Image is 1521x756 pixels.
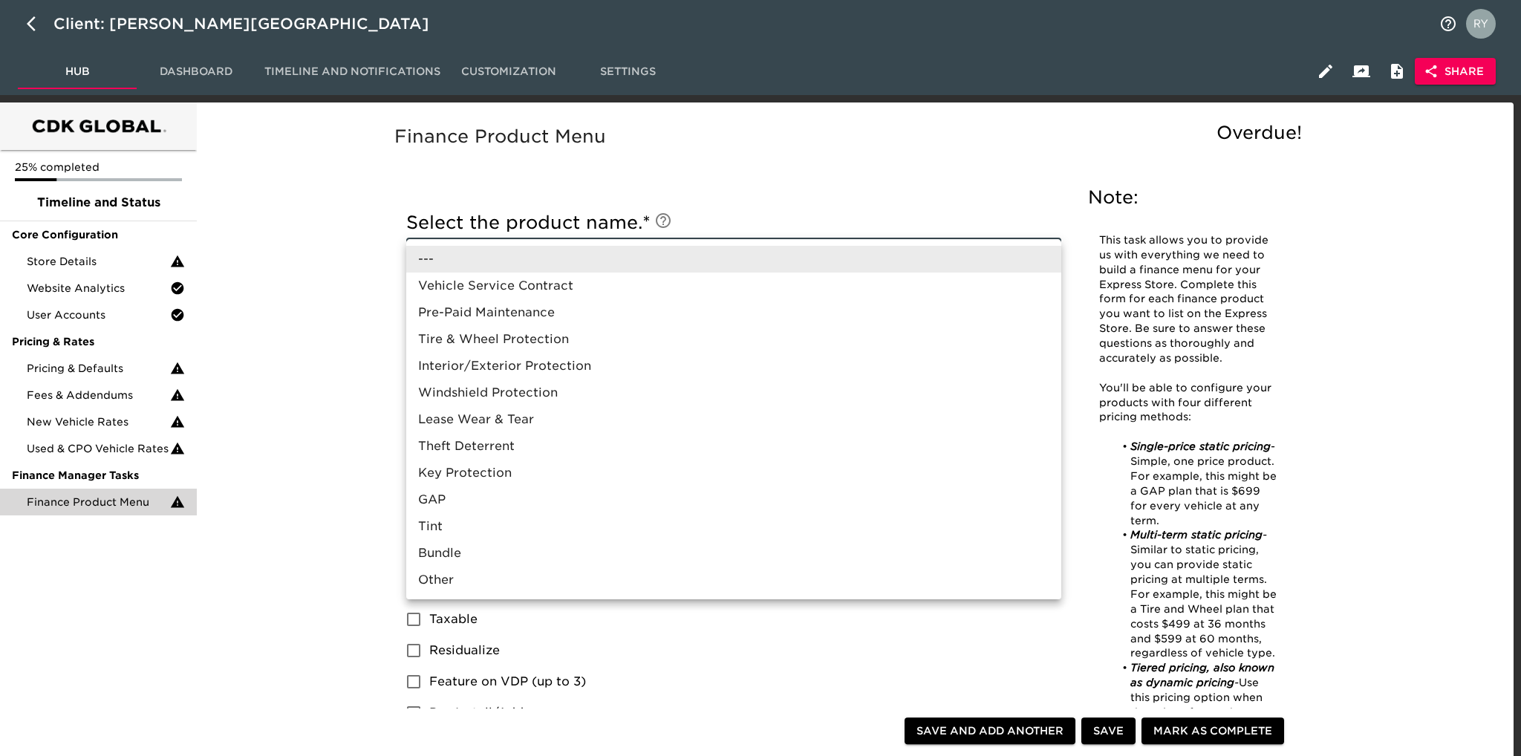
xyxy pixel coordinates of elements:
li: GAP [406,486,1061,513]
li: Lease Wear & Tear [406,406,1061,433]
li: Key Protection [406,460,1061,486]
li: Vehicle Service Contract [406,273,1061,299]
li: Tint [406,513,1061,540]
li: --- [406,246,1061,273]
li: Interior/Exterior Protection [406,353,1061,379]
li: Bundle [406,540,1061,567]
li: Other [406,567,1061,593]
li: Theft Deterrent [406,433,1061,460]
li: Pre-Paid Maintenance [406,299,1061,326]
li: Tire & Wheel Protection [406,326,1061,353]
li: Windshield Protection [406,379,1061,406]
